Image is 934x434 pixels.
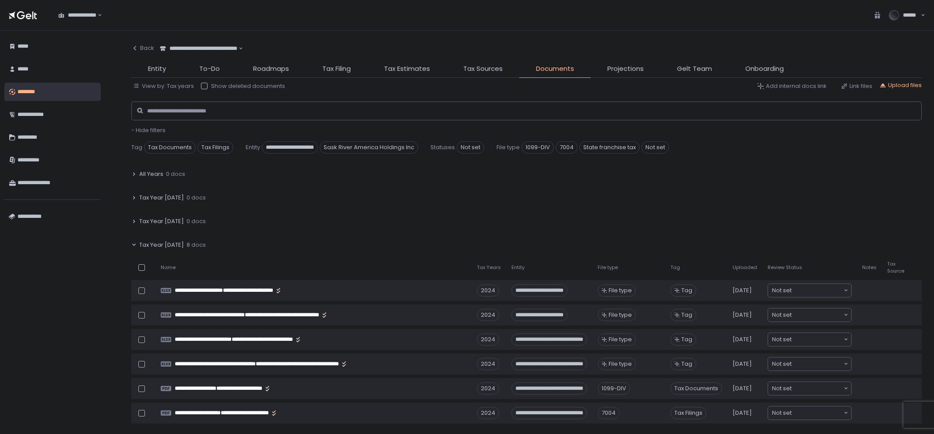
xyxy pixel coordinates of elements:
div: Search for option [768,333,851,346]
div: Search for option [768,284,851,297]
span: File type [609,311,632,319]
span: Projections [607,64,644,74]
span: Not set [772,286,792,295]
button: Add internal docs link [757,82,827,90]
span: Tax Estimates [384,64,430,74]
span: [DATE] [733,409,752,417]
button: View by: Tax years [133,82,194,90]
span: Onboarding [745,64,784,74]
div: 7004 [598,407,620,419]
div: 2024 [477,382,499,395]
span: [DATE] [733,336,752,343]
span: Tax Filings [197,141,233,154]
span: Entity [148,64,166,74]
span: Tax Year [DATE] [139,194,184,202]
span: Notes [862,264,877,271]
span: Not set [457,141,484,154]
div: Search for option [768,357,851,371]
span: Not set [641,141,669,154]
span: Documents [536,64,574,74]
span: Not set [772,409,792,417]
span: Tax Years [477,264,501,271]
span: Tax Sources [463,64,503,74]
span: [DATE] [733,360,752,368]
input: Search for option [792,360,843,368]
span: [DATE] [733,311,752,319]
button: Link files [841,82,872,90]
span: Not set [772,311,792,319]
span: 0 docs [187,217,206,225]
span: State franchise tax [579,141,640,154]
span: 7004 [556,141,578,154]
span: Tax Documents [144,141,196,154]
div: 2024 [477,333,499,346]
span: Statuses [430,143,455,151]
span: Tax Year [DATE] [139,241,184,249]
span: File type [609,336,632,343]
div: 2024 [477,284,499,297]
span: Tag [131,143,142,151]
input: Search for option [792,286,843,295]
span: Not set [772,384,792,393]
span: Entity [246,143,260,151]
span: 8 docs [187,241,206,249]
button: Back [131,39,154,57]
span: Name [161,264,176,271]
span: 0 docs [187,194,206,202]
span: Gelt Team [677,64,712,74]
input: Search for option [237,44,238,53]
span: Tax Filings [670,407,706,419]
span: Review Status [768,264,802,271]
span: To-Do [199,64,220,74]
span: [DATE] [733,287,752,294]
div: 1099-DIV [598,382,630,395]
div: Search for option [768,382,851,395]
div: Search for option [154,39,243,58]
input: Search for option [792,384,843,393]
div: Search for option [53,6,102,24]
span: File type [609,360,632,368]
button: - Hide filters [131,126,166,134]
span: 0 docs [166,170,185,178]
div: 2024 [477,309,499,321]
input: Search for option [96,11,97,20]
span: File type [598,264,618,271]
span: Tax Documents [670,382,722,395]
div: Search for option [768,406,851,420]
input: Search for option [792,335,843,344]
span: Sask River America Holdings Inc [320,141,418,154]
button: Upload files [879,81,922,89]
span: File type [497,143,520,151]
div: 2024 [477,358,499,370]
div: Back [131,44,154,52]
span: [DATE] [733,385,752,392]
div: 2024 [477,407,499,419]
span: Tag [681,336,692,343]
span: Uploaded [733,264,757,271]
span: Not set [772,360,792,368]
input: Search for option [792,311,843,319]
span: Entity [511,264,525,271]
span: File type [609,287,632,294]
span: Not set [772,335,792,344]
input: Search for option [792,409,843,417]
span: Roadmaps [253,64,289,74]
span: 1099-DIV [522,141,554,154]
span: Tax Filing [322,64,351,74]
span: Tax Source [887,261,906,274]
div: Search for option [768,308,851,322]
span: All Years [139,170,163,178]
span: Tag [681,287,692,294]
span: Tax Year [DATE] [139,217,184,225]
span: Tag [681,311,692,319]
span: Tag [670,264,680,271]
span: Tag [681,360,692,368]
